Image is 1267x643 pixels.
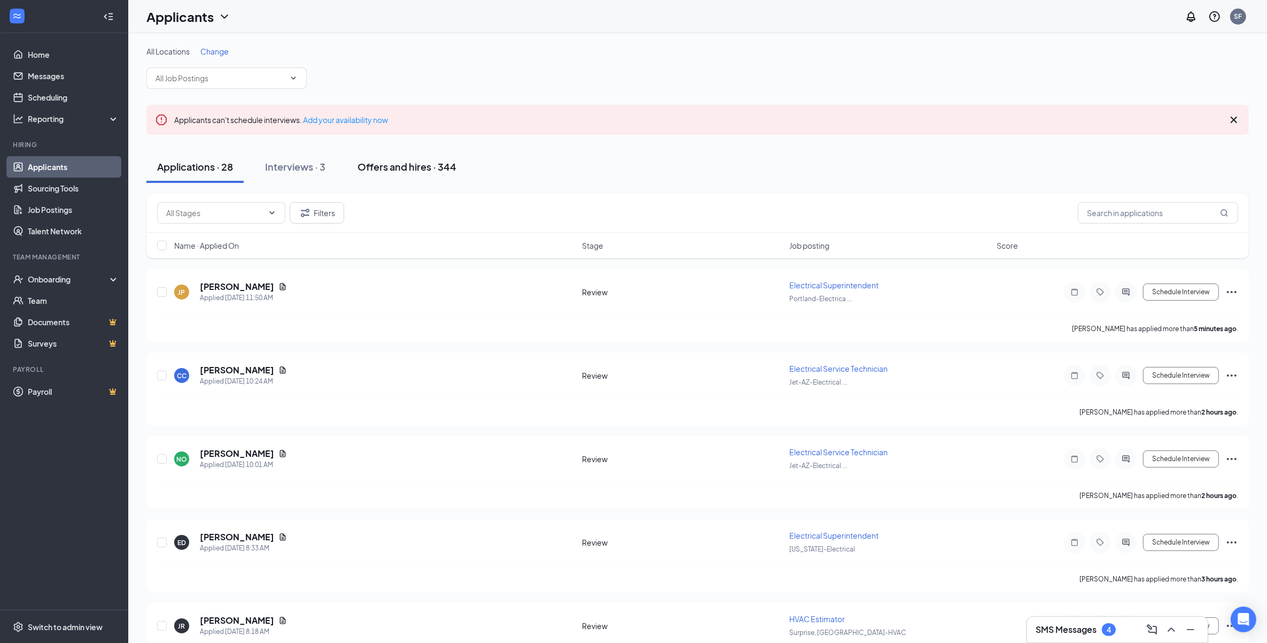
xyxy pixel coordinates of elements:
a: PayrollCrown [28,381,119,402]
a: Messages [28,65,119,87]
div: NO [176,455,187,464]
div: Team Management [13,252,117,262]
div: Applied [DATE] 11:50 AM [200,293,287,303]
svg: ChevronDown [218,10,231,23]
div: SF [1234,12,1242,21]
div: Applied [DATE] 10:24 AM [200,376,287,387]
div: Applied [DATE] 8:18 AM [200,626,287,637]
span: HVAC Estimator [789,614,845,624]
svg: Note [1068,538,1081,547]
div: Payroll [13,365,117,374]
button: Schedule Interview [1143,284,1219,301]
div: Review [582,287,783,297]
a: Job Postings [28,199,119,220]
a: Scheduling [28,87,119,108]
p: [PERSON_NAME] has applied more than . [1079,491,1238,500]
svg: QuestionInfo [1208,10,1221,23]
div: CC [177,371,186,380]
h5: [PERSON_NAME] [200,281,274,293]
b: 3 hours ago [1201,575,1237,583]
h5: [PERSON_NAME] [200,364,274,376]
div: JP [178,288,185,297]
div: Review [582,454,783,464]
button: ChevronUp [1163,621,1180,638]
b: 2 hours ago [1201,408,1237,416]
p: [PERSON_NAME] has applied more than . [1079,408,1238,417]
a: Add your availability now [303,115,388,125]
span: Score [997,240,1018,251]
div: Onboarding [28,274,110,285]
span: Jet-AZ-Electrical ... [789,378,847,386]
span: Portland-Electrica ... [789,295,852,303]
svg: Document [278,449,287,458]
div: Reporting [28,113,120,124]
svg: Error [155,113,168,126]
a: Home [28,44,119,65]
svg: ActiveChat [1120,455,1132,463]
a: Team [28,290,119,311]
svg: UserCheck [13,274,24,285]
h5: [PERSON_NAME] [200,615,274,626]
svg: Ellipses [1225,536,1238,549]
span: All Locations [146,47,190,56]
svg: Ellipses [1225,286,1238,298]
div: Open Intercom Messenger [1231,607,1256,632]
input: Search in applications [1078,202,1238,224]
span: Jet-AZ-Electrical ... [789,462,847,470]
svg: Tag [1094,455,1107,463]
input: All Job Postings [156,72,285,84]
button: Schedule Interview [1143,534,1219,551]
div: Applications · 28 [157,160,233,173]
div: Interviews · 3 [265,160,325,173]
a: SurveysCrown [28,333,119,354]
svg: Document [278,533,287,541]
svg: ActiveChat [1120,538,1132,547]
svg: Ellipses [1225,619,1238,632]
div: Switch to admin view [28,622,103,632]
p: [PERSON_NAME] has applied more than . [1079,575,1238,584]
span: Name · Applied On [174,240,239,251]
svg: ComposeMessage [1146,623,1159,636]
svg: ActiveChat [1120,288,1132,296]
div: Review [582,537,783,548]
p: [PERSON_NAME] has applied more than . [1072,324,1238,333]
div: ED [177,538,186,547]
a: Applicants [28,156,119,178]
button: ComposeMessage [1144,621,1161,638]
svg: Tag [1094,538,1107,547]
span: Electrical Service Technician [789,447,888,457]
span: Stage [582,240,604,251]
button: Filter Filters [290,202,344,224]
svg: Ellipses [1225,453,1238,465]
svg: Settings [13,622,24,632]
h3: SMS Messages [1036,624,1097,636]
button: Schedule Interview [1143,450,1219,468]
div: Applied [DATE] 8:33 AM [200,543,287,554]
div: Applied [DATE] 10:01 AM [200,460,287,470]
svg: Ellipses [1225,369,1238,382]
h1: Applicants [146,7,214,26]
svg: Document [278,366,287,374]
svg: Cross [1227,113,1240,126]
svg: Notifications [1185,10,1198,23]
svg: Note [1068,455,1081,463]
span: [US_STATE]-Electrical [789,545,855,553]
div: Hiring [13,140,117,149]
svg: Analysis [13,113,24,124]
span: Job posting [789,240,829,251]
span: Change [200,47,229,56]
div: 4 [1107,625,1111,634]
div: Review [582,621,783,631]
div: Offers and hires · 344 [357,160,456,173]
svg: ChevronUp [1165,623,1178,636]
a: Talent Network [28,220,119,242]
span: Electrical Superintendent [789,531,879,540]
span: Electrical Superintendent [789,280,879,290]
svg: Note [1068,371,1081,380]
input: All Stages [166,207,263,219]
button: Minimize [1182,621,1199,638]
div: Review [582,370,783,381]
b: 5 minutes ago [1194,325,1237,333]
svg: MagnifyingGlass [1220,209,1229,217]
svg: Filter [299,206,312,219]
